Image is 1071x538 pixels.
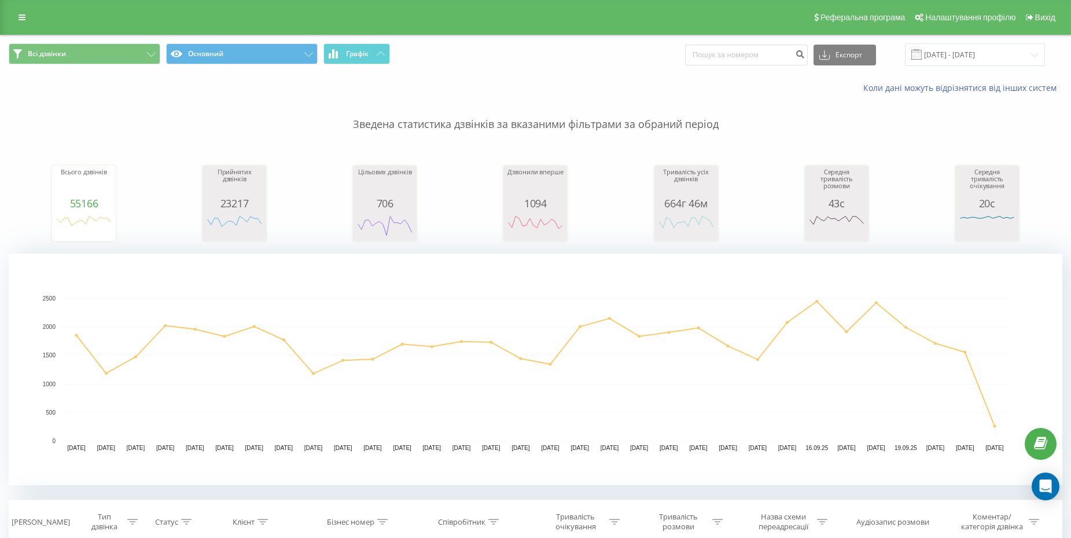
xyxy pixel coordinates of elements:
text: [DATE] [127,445,145,451]
text: [DATE] [689,445,708,451]
div: Дзвонили вперше [506,169,564,197]
div: 43с [808,197,866,209]
text: [DATE] [749,445,767,451]
text: [DATE] [926,445,945,451]
text: [DATE] [186,445,204,451]
div: [PERSON_NAME] [12,517,70,527]
text: 2500 [43,295,56,302]
text: [DATE] [571,445,590,451]
text: 1500 [43,353,56,359]
a: Коли дані можуть відрізнятися вiд інших систем [863,82,1062,93]
text: [DATE] [601,445,619,451]
div: Аудіозапис розмови [856,517,929,527]
div: 1094 [506,197,564,209]
button: Всі дзвінки [9,43,160,64]
div: Тип дзвінка [85,512,124,532]
text: [DATE] [67,445,86,451]
div: Всього дзвінків [55,169,113,197]
text: 16.09.25 [805,445,828,451]
div: Клієнт [233,517,255,527]
span: Графік [346,50,369,58]
button: Експорт [814,45,876,65]
div: Open Intercom Messenger [1032,473,1059,500]
div: Статус [155,517,178,527]
text: 1000 [43,381,56,387]
text: 19.09.25 [895,445,917,451]
div: 23217 [205,197,263,209]
svg: A chart. [808,209,866,244]
div: Середня тривалість розмови [808,169,866,197]
div: Прийнятих дзвінків [205,169,263,197]
svg: A chart. [506,209,564,244]
div: Цільових дзвінків [356,169,414,197]
text: [DATE] [215,445,234,451]
p: Зведена статистика дзвінків за вказаними фільтрами за обраний період [9,94,1062,132]
div: 55166 [55,197,113,209]
div: Тривалість очікування [544,512,606,532]
div: Тривалість розмови [647,512,709,532]
svg: A chart. [657,209,715,244]
text: 0 [52,438,56,444]
text: [DATE] [452,445,471,451]
div: 20с [958,197,1016,209]
text: [DATE] [393,445,411,451]
text: [DATE] [660,445,678,451]
div: Тривалість усіх дзвінків [657,169,715,197]
span: Реферальна програма [820,13,906,22]
div: Бізнес номер [327,517,374,527]
div: 664г 46м [657,197,715,209]
text: [DATE] [985,445,1004,451]
div: Назва схеми переадресації [752,512,814,532]
div: Середня тривалість очікування [958,169,1016,197]
svg: A chart. [958,209,1016,244]
text: [DATE] [304,445,323,451]
text: [DATE] [778,445,797,451]
svg: A chart. [55,209,113,244]
text: [DATE] [719,445,737,451]
text: [DATE] [363,445,382,451]
span: Налаштування профілю [925,13,1015,22]
text: [DATE] [511,445,530,451]
svg: A chart. [9,254,1062,485]
div: 706 [356,197,414,209]
button: Основний [166,43,318,64]
span: Всі дзвінки [28,49,66,58]
text: [DATE] [837,445,856,451]
div: Коментар/категорія дзвінка [958,512,1026,532]
text: [DATE] [334,445,352,451]
text: [DATE] [956,445,974,451]
div: Співробітник [438,517,485,527]
svg: A chart. [356,209,414,244]
button: Графік [323,43,390,64]
text: 500 [46,409,56,416]
text: [DATE] [156,445,175,451]
text: [DATE] [423,445,441,451]
text: [DATE] [275,445,293,451]
span: Вихід [1035,13,1055,22]
text: [DATE] [482,445,500,451]
text: [DATE] [630,445,649,451]
svg: A chart. [205,209,263,244]
text: [DATE] [245,445,263,451]
text: 2000 [43,324,56,330]
input: Пошук за номером [685,45,808,65]
text: [DATE] [867,445,885,451]
text: [DATE] [541,445,560,451]
text: [DATE] [97,445,116,451]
